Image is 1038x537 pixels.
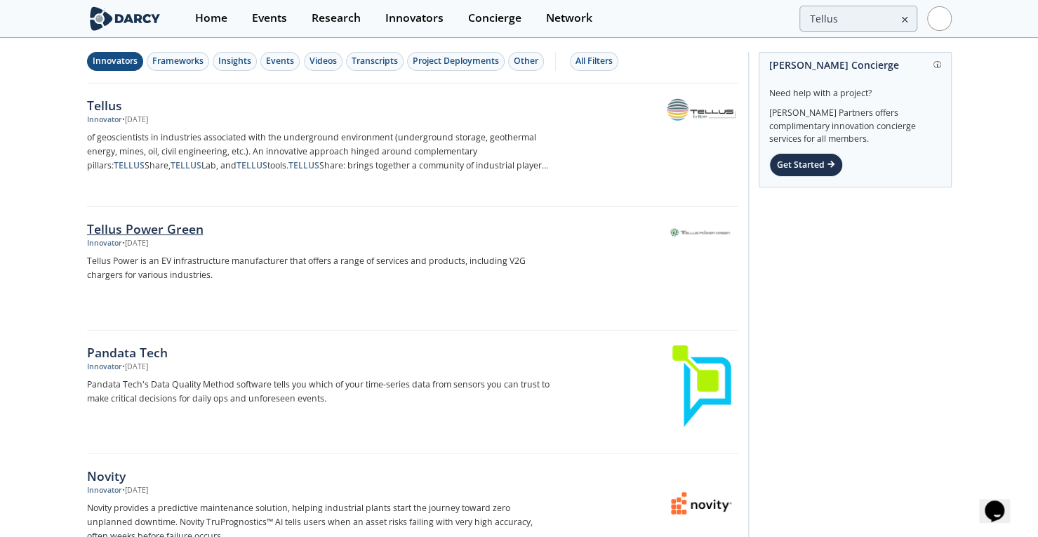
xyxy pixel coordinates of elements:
strong: TELLUS [237,159,267,171]
div: All Filters [575,55,613,67]
div: Innovators [385,13,444,24]
div: • [DATE] [122,362,148,373]
div: Network [546,13,592,24]
div: Innovator [87,485,122,496]
div: • [DATE] [122,114,148,126]
div: Innovator [87,238,122,249]
img: Tellus Power Green [667,222,736,243]
button: Frameworks [147,52,209,71]
img: Pandata Tech [667,345,736,430]
div: Transcripts [352,55,398,67]
a: Tellus Power Green Innovator •[DATE] Tellus Power is an EV infrastructure manufacturer that offer... [87,207,738,331]
div: • [DATE] [122,485,148,496]
div: Innovators [93,55,138,67]
a: Tellus Innovator •[DATE] of geoscientists in industries associated with the underground environme... [87,84,738,207]
div: Frameworks [152,55,204,67]
div: Tellus Power Green [87,220,552,238]
div: Tellus [87,96,552,114]
div: Other [514,55,538,67]
img: Profile [927,6,952,31]
div: Pandata Tech [87,343,552,362]
button: Events [260,52,300,71]
div: Videos [310,55,337,67]
input: Advanced Search [799,6,917,32]
button: All Filters [570,52,618,71]
img: Tellus [667,98,736,121]
button: Insights [213,52,257,71]
div: Need help with a project? [769,77,941,100]
strong: TELLUS [171,159,201,171]
div: [PERSON_NAME] Partners offers complimentary innovation concierge services for all members. [769,100,941,146]
p: of geoscientists in industries associated with the underground environment (underground storage, ... [87,131,552,173]
iframe: chat widget [979,481,1024,523]
div: Insights [218,55,251,67]
div: Concierge [468,13,521,24]
div: Novity [87,467,552,485]
button: Transcripts [346,52,404,71]
div: • [DATE] [122,238,148,249]
div: [PERSON_NAME] Concierge [769,53,941,77]
div: Innovator [87,362,122,373]
strong: TELLUS [114,159,145,171]
img: logo-wide.svg [87,6,164,31]
button: Innovators [87,52,143,71]
div: Innovator [87,114,122,126]
p: Tellus Power is an EV infrastructure manufacturer that offers a range of services and products, i... [87,254,552,282]
img: information.svg [933,61,941,69]
div: Events [252,13,287,24]
div: Research [312,13,361,24]
div: Events [266,55,294,67]
a: Pandata Tech Innovator •[DATE] Pandata Tech's Data Quality Method software tells you which of you... [87,331,738,454]
p: Pandata Tech's Data Quality Method software tells you which of your time-series data from sensors... [87,378,552,406]
button: Videos [304,52,342,71]
button: Other [508,52,544,71]
div: Project Deployments [413,55,499,67]
button: Project Deployments [407,52,505,71]
strong: TELLUS [288,159,319,171]
div: Get Started [769,153,843,177]
div: Home [195,13,227,24]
